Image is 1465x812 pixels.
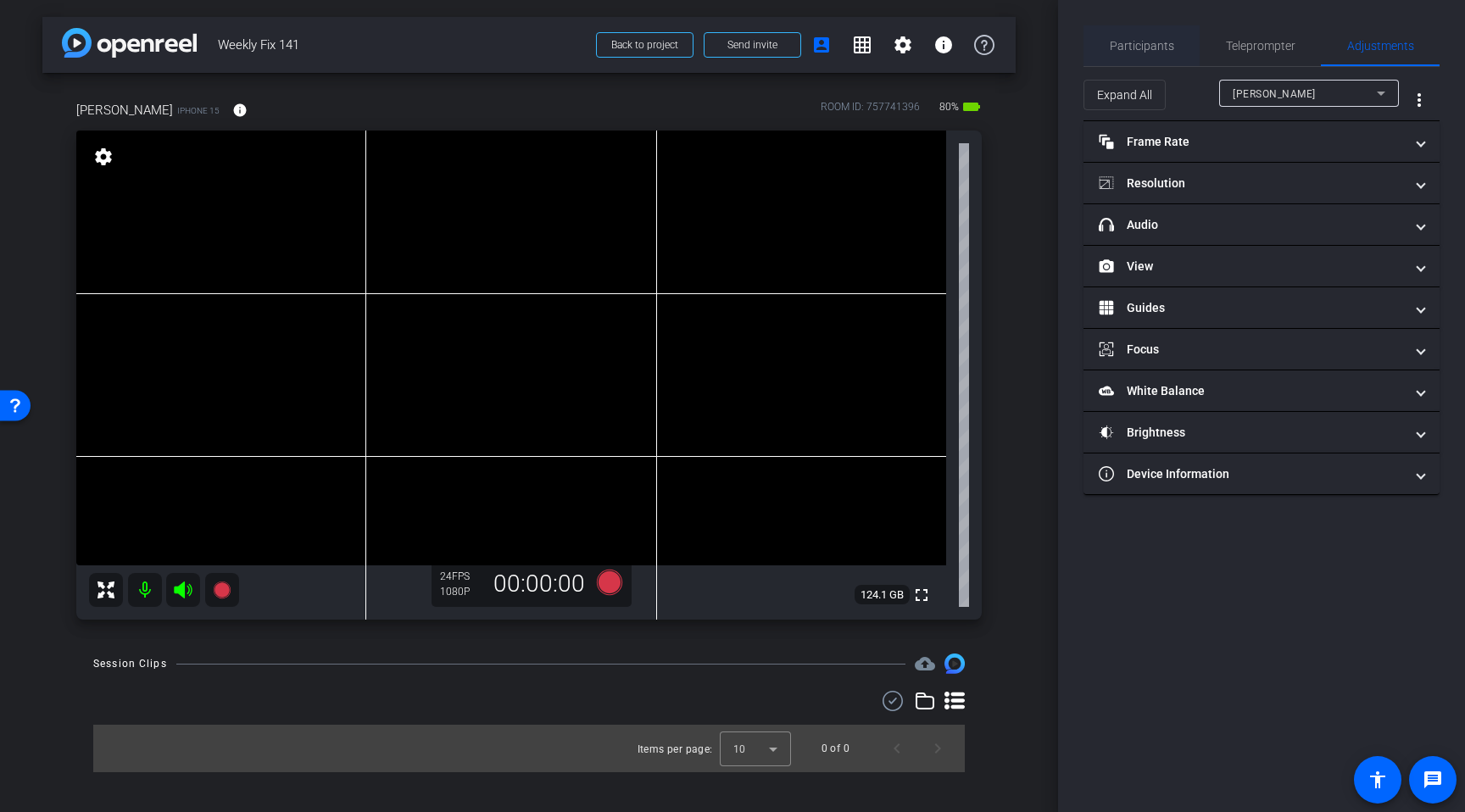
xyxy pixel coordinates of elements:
span: FPS [452,570,470,582]
span: 124.1 GB [855,585,910,605]
div: ROOM ID: 757741396 [821,99,920,124]
span: Expand All [1097,79,1152,111]
mat-panel-title: View [1099,258,1404,275]
mat-panel-title: Brightness [1099,424,1404,442]
mat-expansion-panel-header: White Balance [1083,370,1440,411]
mat-panel-title: White Balance [1099,382,1404,400]
button: Send invite [704,32,801,58]
mat-icon: battery_std [961,97,982,117]
div: Items per page: [638,741,713,758]
mat-expansion-panel-header: Resolution [1083,163,1440,203]
mat-icon: info [232,103,248,118]
button: Expand All [1083,80,1166,110]
button: More Options for Adjustments Panel [1399,80,1440,120]
button: Previous page [877,728,917,769]
span: iPhone 15 [177,104,220,117]
mat-panel-title: Audio [1099,216,1404,234]
span: Back to project [611,39,678,51]
mat-icon: settings [92,147,115,167]
mat-panel-title: Device Information [1099,465,1404,483]
mat-icon: settings [893,35,913,55]
mat-icon: account_box [811,35,832,55]
button: Back to project [596,32,694,58]
mat-expansion-panel-header: Brightness [1083,412,1440,453]
div: 1080P [440,585,482,598]
span: 80% [937,93,961,120]
mat-icon: message [1423,770,1443,790]
mat-expansion-panel-header: Guides [1083,287,1440,328]
mat-expansion-panel-header: Device Information [1083,453,1440,494]
mat-panel-title: Resolution [1099,175,1404,192]
span: Destinations for your clips [915,653,935,674]
span: [PERSON_NAME] [1233,88,1316,100]
mat-icon: accessibility [1368,770,1388,790]
div: Session Clips [93,655,167,672]
img: app-logo [62,28,197,58]
div: 24 [440,570,482,583]
mat-expansion-panel-header: Frame Rate [1083,121,1440,162]
button: Next page [917,728,958,769]
mat-icon: more_vert [1409,90,1429,110]
mat-icon: cloud_upload [915,653,935,674]
div: 00:00:00 [482,570,596,598]
span: Participants [1110,40,1174,52]
mat-icon: fullscreen [911,585,932,605]
span: Teleprompter [1226,40,1295,52]
span: Adjustments [1347,40,1414,52]
div: 0 of 0 [822,740,849,757]
span: Send invite [727,38,777,52]
span: [PERSON_NAME] [76,101,173,120]
mat-panel-title: Guides [1099,299,1404,317]
mat-expansion-panel-header: Audio [1083,204,1440,245]
mat-panel-title: Frame Rate [1099,133,1404,151]
img: Session clips [944,653,965,674]
mat-icon: grid_on [852,35,872,55]
mat-expansion-panel-header: View [1083,246,1440,286]
span: Weekly Fix 141 [218,28,586,62]
mat-expansion-panel-header: Focus [1083,329,1440,370]
mat-panel-title: Focus [1099,341,1404,359]
mat-icon: info [933,35,954,55]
